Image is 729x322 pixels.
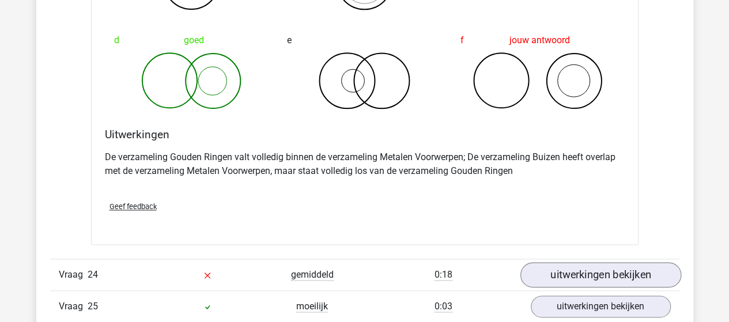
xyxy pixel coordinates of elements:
[114,29,119,52] span: d
[88,301,98,312] span: 25
[114,29,269,52] div: goed
[460,29,464,52] span: f
[296,301,328,312] span: moeilijk
[435,269,452,281] span: 0:18
[291,269,334,281] span: gemiddeld
[520,262,681,287] a: uitwerkingen bekijken
[59,268,88,282] span: Vraag
[287,29,292,52] span: e
[109,202,157,211] span: Geef feedback
[105,150,625,178] p: De verzameling Gouden Ringen valt volledig binnen de verzameling Metalen Voorwerpen; De verzameli...
[435,301,452,312] span: 0:03
[105,128,625,141] h4: Uitwerkingen
[460,29,615,52] div: jouw antwoord
[531,296,671,317] a: uitwerkingen bekijken
[59,300,88,313] span: Vraag
[88,269,98,280] span: 24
